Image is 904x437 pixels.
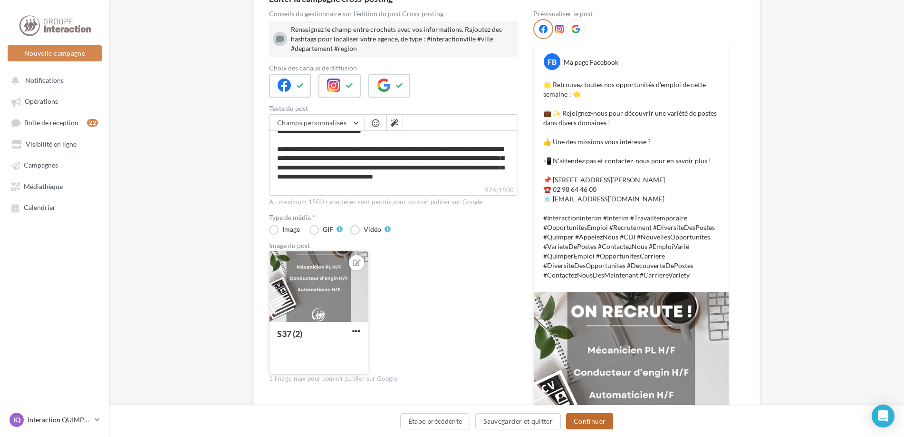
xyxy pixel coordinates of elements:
span: Calendrier [24,204,56,212]
div: Conseils du gestionnaire sur l'édition du post Cross-posting [269,10,518,17]
div: GIF [323,226,333,233]
div: Vidéo [364,226,381,233]
span: Notifications [25,76,64,84]
span: Médiathèque [24,182,63,190]
div: Image [282,226,300,233]
span: Champs personnalisés [277,119,346,127]
div: Prévisualiser le post [533,10,729,17]
div: Au maximum 1500 caractères sont permis pour pouvoir publier sur Google [269,198,518,207]
a: Visibilité en ligne [6,135,104,152]
span: Boîte de réception [24,119,78,127]
label: Type de média * [269,214,518,221]
span: Visibilité en ligne [26,140,77,148]
div: Image du post [269,242,518,249]
button: Étape précédente [400,413,471,429]
a: Calendrier [6,199,104,216]
span: Opérations [25,98,58,106]
span: IQ [13,415,20,425]
a: IQ Interaction QUIMPER [8,411,102,429]
a: Boîte de réception22 [6,114,104,131]
div: FB [544,53,560,70]
div: 1 image max pour pouvoir publier sur Google [269,375,518,383]
button: Nouvelle campagne [8,45,102,61]
div: Ma page Facebook [564,58,618,67]
label: Choix des canaux de diffusion [269,65,518,71]
button: Continuer [566,413,613,429]
a: Médiathèque [6,178,104,195]
button: Notifications [6,71,100,89]
label: 976/1500 [269,185,518,196]
label: Texte du post [269,105,518,112]
button: Champs personnalisés [269,115,364,131]
a: Campagnes [6,156,104,173]
div: Open Intercom Messenger [872,405,894,427]
div: S37 (2) [277,328,302,339]
a: Opérations [6,92,104,109]
div: 22 [87,119,98,127]
p: Interaction QUIMPER [28,415,91,425]
span: Campagnes [24,161,58,169]
p: 🌟 Retrouvez toutes nos opportunités d'emploi de cette semaine ! 🌟 💼 ✨ Rejoignez-nous pour découvr... [543,80,719,280]
div: Renseignez le champ entre crochets avec vos informations. Rajoutez des hashtags pour localiser vo... [291,25,514,53]
button: Sauvegarder et quitter [475,413,561,429]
